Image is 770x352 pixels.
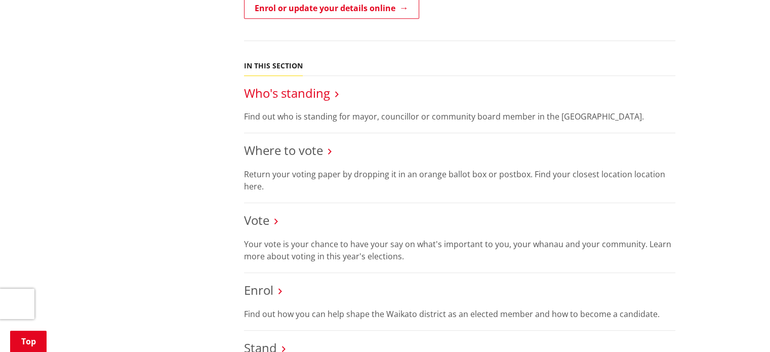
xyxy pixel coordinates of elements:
iframe: Messenger Launcher [723,309,760,346]
a: Where to vote [244,142,323,159]
a: Vote [244,212,269,228]
a: Enrol [244,282,273,298]
p: Find out how you can help shape the Waikato district as an elected member and how to become a can... [244,308,675,320]
a: Who's standing [244,85,330,101]
a: Top [10,331,47,352]
p: Return your voting paper by dropping it in an orange ballot box or postbox. Find your closest loc... [244,168,675,192]
p: Your vote is your chance to have your say on what's important to you, your whanau and your commun... [244,238,675,262]
p: Find out who is standing for mayor, councillor or community board member in the [GEOGRAPHIC_DATA]. [244,110,675,123]
h5: In this section [244,62,303,70]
